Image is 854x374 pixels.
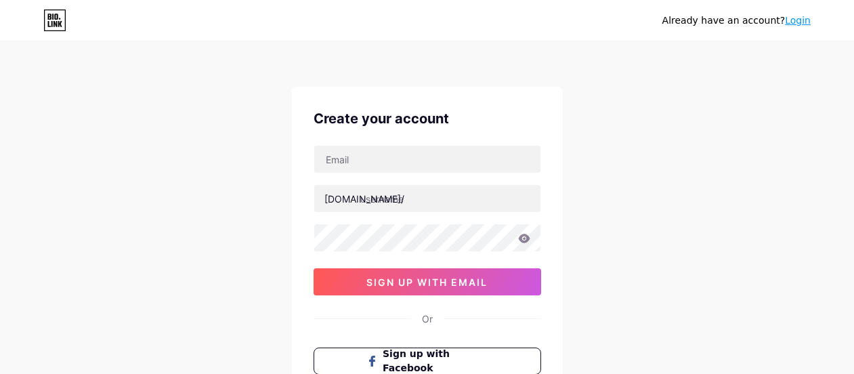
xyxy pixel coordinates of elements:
[314,185,540,212] input: username
[422,312,433,326] div: Or
[366,276,488,288] span: sign up with email
[662,14,811,28] div: Already have an account?
[314,268,541,295] button: sign up with email
[324,192,404,206] div: [DOMAIN_NAME]/
[785,15,811,26] a: Login
[314,146,540,173] input: Email
[314,108,541,129] div: Create your account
